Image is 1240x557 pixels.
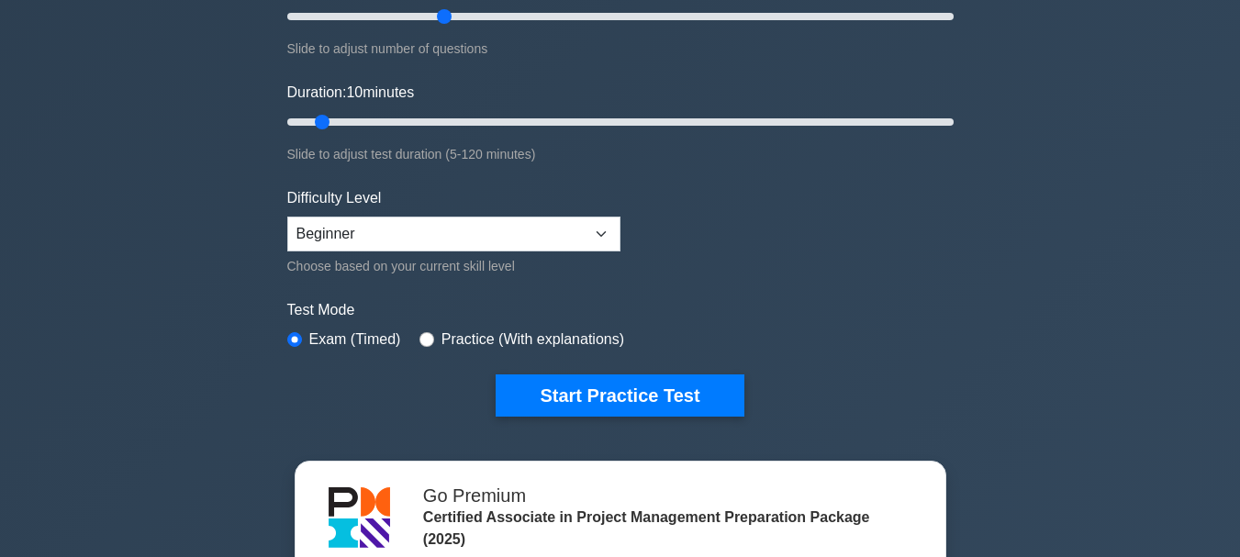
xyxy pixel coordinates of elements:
[441,329,624,351] label: Practice (With explanations)
[496,374,743,417] button: Start Practice Test
[287,187,382,209] label: Difficulty Level
[346,84,363,100] span: 10
[287,143,954,165] div: Slide to adjust test duration (5-120 minutes)
[287,255,620,277] div: Choose based on your current skill level
[287,299,954,321] label: Test Mode
[287,38,954,60] div: Slide to adjust number of questions
[287,82,415,104] label: Duration: minutes
[309,329,401,351] label: Exam (Timed)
